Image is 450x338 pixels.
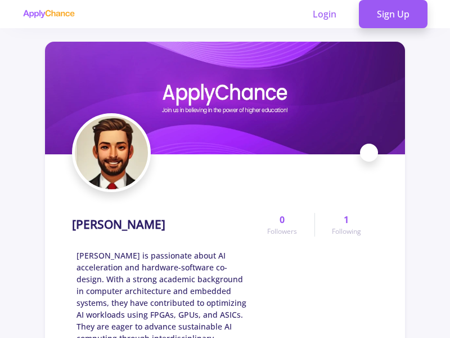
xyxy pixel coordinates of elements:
span: 1 [344,213,349,226]
span: Followers [267,226,297,237]
span: 0 [280,213,285,226]
span: Following [332,226,361,237]
a: 0Followers [250,213,314,237]
img: Kevin Robinsonavatar [75,116,148,189]
img: Kevin Robinsoncover image [45,42,405,154]
img: applychance logo text only [22,10,75,19]
h1: [PERSON_NAME] [72,217,165,232]
a: 1Following [314,213,378,237]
